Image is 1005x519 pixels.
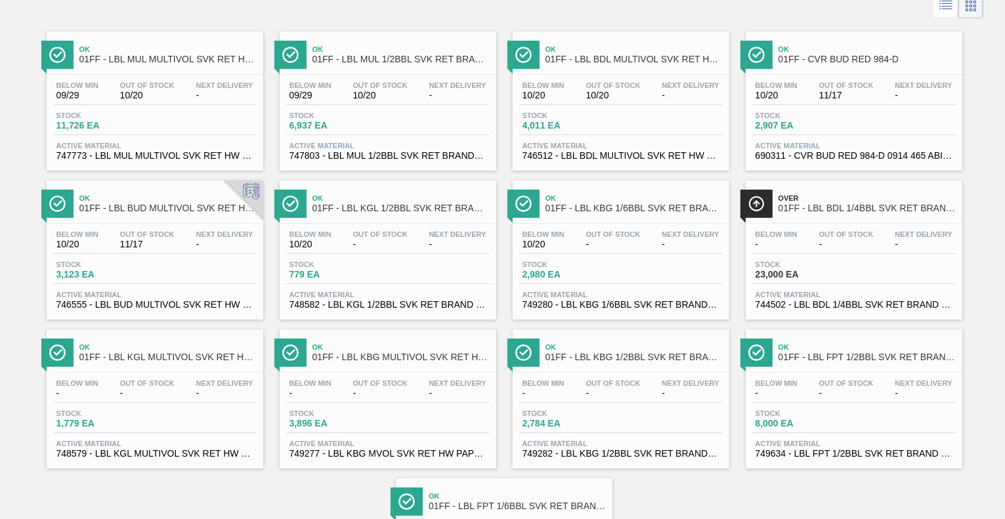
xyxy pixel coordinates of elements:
span: Active Material [289,440,486,447]
span: 746512 - LBL BDL MULTIVOL SVK RET HW PAPER 0518 # [523,151,719,161]
span: Stock [756,260,847,268]
span: Out Of Stock [586,230,641,238]
span: Active Material [756,291,952,299]
span: Out Of Stock [353,230,408,238]
span: 10/20 [56,239,98,249]
img: Ícone [515,344,532,361]
img: Ícone [515,47,532,63]
span: - [523,388,565,398]
img: Ícone [748,196,765,212]
span: 749277 - LBL KBG MVOL SVK RET HW PAPER 0123 #3 4. [289,449,486,459]
span: - [289,388,331,398]
span: 10/20 [756,91,798,100]
span: 01FF - LBL KBG 1/6BBL SVK RET BRAND PPS #4 [545,203,723,213]
span: Ok [312,194,490,202]
span: 10/20 [523,239,565,249]
span: - [662,388,719,398]
a: ÍconeOk01FF - LBL MUL 1/2BBL SVK RET BRAND PPS #4Below Min09/29Out Of Stock10/20Next Delivery-Sto... [270,22,503,171]
span: Over [779,194,956,202]
span: Out Of Stock [120,230,175,238]
span: - [819,388,874,398]
span: - [586,388,641,398]
span: Active Material [56,440,253,447]
span: Stock [56,112,148,119]
span: Ok [545,343,723,351]
span: 09/29 [289,91,331,100]
span: 10/20 [353,91,408,100]
span: - [196,91,253,100]
span: 01FF - LBL BUD MULTIVOL SVK RET HW PPS #3 [79,203,257,213]
span: Below Min [756,230,798,238]
span: 01FF - LBL KGL MULTIVOL SVK RET HW PPS #4 [79,352,257,362]
span: 3,896 EA [289,419,381,428]
span: 11/17 [819,91,874,100]
a: ÍconeOver01FF - LBL BDL 1/4BBL SVK RET BRAND PAPER #4 5.0%Below Min-Out Of Stock-Next Delivery-St... [736,171,969,320]
span: 2,784 EA [523,419,614,428]
span: Below Min [289,81,331,89]
span: - [662,91,719,100]
span: Active Material [756,142,952,150]
span: 690311 - CVR BUD RED 984-D 0914 465 ABIDRM 286 09 [756,151,952,161]
span: 01FF - LBL BDL 1/4BBL SVK RET BRAND PAPER #4 5.0% [779,203,956,213]
span: Out Of Stock [586,379,641,387]
a: ÍconeOk01FF - LBL KBG MULTIVOL SVK RET HW PPS #3Below Min-Out Of Stock-Next Delivery-Stock3,896 E... [270,320,503,468]
span: 10/20 [120,91,175,100]
span: - [895,239,952,249]
span: Stock [756,409,847,417]
span: - [429,239,486,249]
span: Below Min [289,379,331,387]
span: Below Min [289,230,331,238]
span: - [353,239,408,249]
span: 749634 - LBL FPT 1/2BBL SVK RET BRAND PPS 0823 #4 [756,449,952,459]
span: Out Of Stock [819,230,874,238]
span: Below Min [523,230,565,238]
span: - [120,388,175,398]
span: 10/20 [523,91,565,100]
a: ÍconeOk01FF - LBL BUD MULTIVOL SVK RET HW PPS #3Below Min10/20Out Of Stock11/17Next Delivery-Stoc... [37,171,270,320]
span: Next Delivery [662,379,719,387]
span: - [895,388,952,398]
span: Next Delivery [429,230,486,238]
span: - [429,388,486,398]
a: ÍconeOk01FF - LBL MUL MULTIVOL SVK RET HW PPS #3 5.0%Below Min09/29Out Of Stock10/20Next Delivery... [37,22,270,171]
span: Next Delivery [429,81,486,89]
span: Active Material [523,142,719,150]
span: Active Material [289,142,486,150]
span: 01FF - LBL MUL MULTIVOL SVK RET HW PPS #3 5.0% [79,54,257,64]
span: 23,000 EA [756,270,847,280]
span: 744502 - LBL BDL 1/4BBL SVK RET BRAND 5.0% PAPER [756,300,952,310]
span: Active Material [523,291,719,299]
span: 749280 - LBL KBG 1/6BBL SVK RET BRAND PPS 0123 #4 [523,300,719,310]
span: Below Min [756,81,798,89]
img: Ícone [49,47,66,63]
img: Ícone [49,344,66,361]
span: 8,000 EA [756,419,847,428]
span: Ok [79,194,257,202]
span: Out Of Stock [353,379,408,387]
span: 01FF - LBL KBG 1/2BBL SVK RET BRAND PPS #4 [545,352,723,362]
span: 10/20 [289,239,331,249]
img: Ícone [748,344,765,361]
span: Ok [429,492,606,500]
span: Out Of Stock [353,81,408,89]
span: - [756,388,798,398]
span: Next Delivery [895,230,952,238]
img: Ícone [282,196,299,212]
span: - [662,239,719,249]
span: Out Of Stock [120,379,175,387]
span: Ok [79,45,257,53]
a: ÍconeOk01FF - LBL KBG 1/2BBL SVK RET BRAND PPS #4Below Min-Out Of Stock-Next Delivery-Stock2,784 ... [503,320,736,468]
span: 6,937 EA [289,121,381,131]
span: Stock [289,260,381,268]
a: ÍconeOk01FF - LBL KBG 1/6BBL SVK RET BRAND PPS #4Below Min10/20Out Of Stock-Next Delivery-Stock2,... [503,171,736,320]
a: ÍconeOk01FF - LBL KGL 1/2BBL SVK RET BRAND PPS #3Below Min10/20Out Of Stock-Next Delivery-Stock77... [270,171,503,320]
span: Next Delivery [662,81,719,89]
span: Stock [56,409,148,417]
span: Next Delivery [662,230,719,238]
span: Stock [756,112,847,119]
span: 2,907 EA [756,121,847,131]
span: Stock [289,409,381,417]
span: Below Min [56,81,98,89]
span: Stock [523,112,614,119]
span: 748579 - LBL KGL MULTIVOL SVK RET HW PPS 0321 #4 [56,449,253,459]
